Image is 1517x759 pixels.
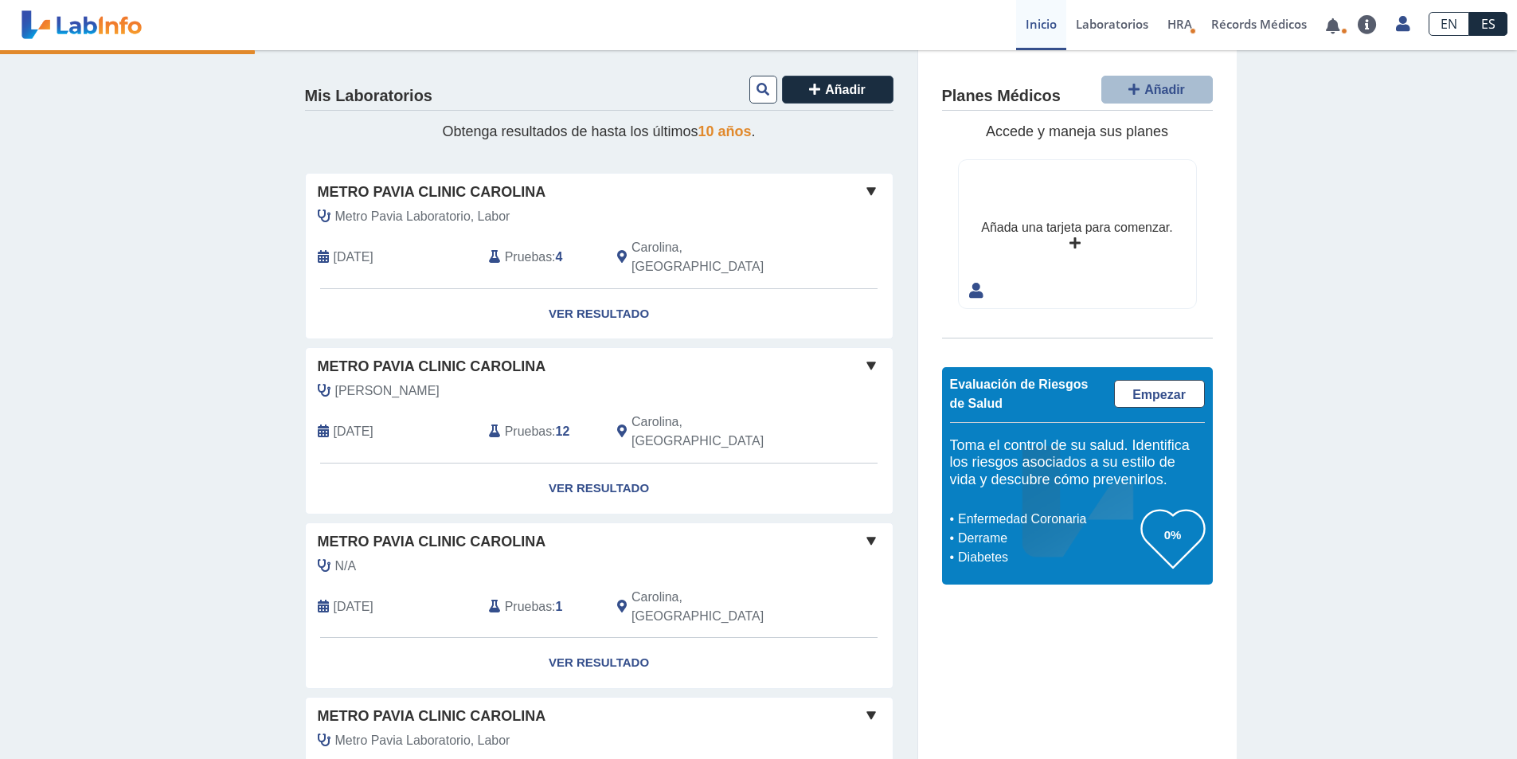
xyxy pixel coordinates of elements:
[981,218,1172,237] div: Añada una tarjeta para comenzar.
[1114,380,1205,408] a: Empezar
[334,248,373,267] span: 2025-09-16
[1132,388,1186,401] span: Empezar
[631,413,807,451] span: Carolina, PR
[505,597,552,616] span: Pruebas
[1469,12,1507,36] a: ES
[556,250,563,264] b: 4
[950,437,1205,489] h5: Toma el control de su salud. Identifica los riesgos asociados a su estilo de vida y descubre cómo...
[442,123,755,139] span: Obtenga resultados de hasta los últimos .
[556,600,563,613] b: 1
[631,588,807,626] span: Carolina, PR
[954,548,1141,567] li: Diabetes
[334,422,373,441] span: 2025-09-08
[698,123,752,139] span: 10 años
[477,238,605,276] div: :
[318,531,546,553] span: Metro Pavia Clinic Carolina
[335,557,357,576] span: N/A
[334,597,373,616] span: 2024-09-09
[505,248,552,267] span: Pruebas
[1429,12,1469,36] a: EN
[477,588,605,626] div: :
[782,76,893,104] button: Añadir
[306,638,893,688] a: Ver Resultado
[305,87,432,106] h4: Mis Laboratorios
[318,356,546,378] span: Metro Pavia Clinic Carolina
[556,424,570,438] b: 12
[954,529,1141,548] li: Derrame
[306,464,893,514] a: Ver Resultado
[477,413,605,451] div: :
[954,510,1141,529] li: Enfermedad Coronaria
[1141,525,1205,545] h3: 0%
[335,381,440,401] span: Garcia, Evamariely
[318,182,546,203] span: Metro Pavia Clinic Carolina
[1101,76,1213,104] button: Añadir
[950,378,1089,410] span: Evaluación de Riesgos de Salud
[306,289,893,339] a: Ver Resultado
[825,83,866,96] span: Añadir
[1144,83,1185,96] span: Añadir
[318,706,546,727] span: Metro Pavia Clinic Carolina
[631,238,807,276] span: Carolina, PR
[986,123,1168,139] span: Accede y maneja sus planes
[335,207,510,226] span: Metro Pavia Laboratorio, Labor
[505,422,552,441] span: Pruebas
[1167,16,1192,32] span: HRA
[942,87,1061,106] h4: Planes Médicos
[335,731,510,750] span: Metro Pavia Laboratorio, Labor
